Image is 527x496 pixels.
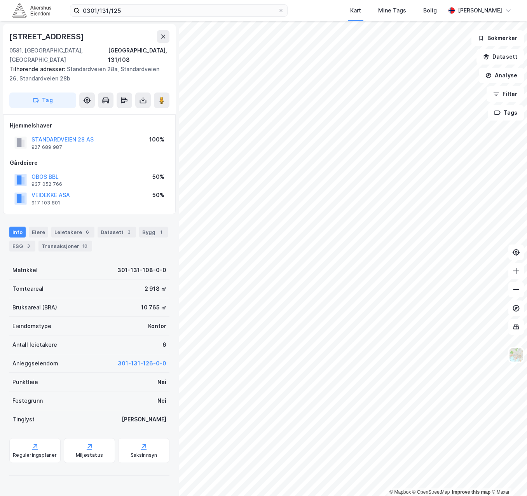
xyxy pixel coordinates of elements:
[141,303,166,312] div: 10 765 ㎡
[12,265,38,275] div: Matrikkel
[12,396,43,405] div: Festegrunn
[488,459,527,496] iframe: Chat Widget
[81,242,89,250] div: 10
[157,377,166,387] div: Nei
[9,66,67,72] span: Tilhørende adresser:
[12,303,57,312] div: Bruksareal (BRA)
[139,227,168,238] div: Bygg
[476,49,524,65] button: Datasett
[152,172,164,182] div: 50%
[12,340,57,349] div: Antall leietakere
[80,5,278,16] input: Søk på adresse, matrikkel, gårdeiere, leietakere eller personer
[9,30,86,43] div: [STREET_ADDRESS]
[149,135,164,144] div: 100%
[509,348,524,362] img: Z
[13,452,57,458] div: Reguleringsplaner
[458,6,502,15] div: [PERSON_NAME]
[479,68,524,83] button: Analyse
[12,321,51,331] div: Eiendomstype
[125,228,133,236] div: 3
[152,190,164,200] div: 50%
[157,228,165,236] div: 1
[76,452,103,458] div: Miljøstatus
[9,65,163,83] div: Standardveien 28a, Standardveien 26, Standardveien 28b
[452,489,490,495] a: Improve this map
[148,321,166,331] div: Kontor
[487,86,524,102] button: Filter
[350,6,361,15] div: Kart
[31,181,62,187] div: 937 052 766
[38,241,92,251] div: Transaksjoner
[122,415,166,424] div: [PERSON_NAME]
[31,200,60,206] div: 917 103 801
[12,3,51,17] img: akershus-eiendom-logo.9091f326c980b4bce74ccdd9f866810c.svg
[98,227,136,238] div: Datasett
[9,227,26,238] div: Info
[12,415,35,424] div: Tinglyst
[31,144,62,150] div: 927 689 987
[10,158,169,168] div: Gårdeiere
[10,121,169,130] div: Hjemmelshaver
[12,359,58,368] div: Anleggseiendom
[412,489,450,495] a: OpenStreetMap
[378,6,406,15] div: Mine Tags
[29,227,48,238] div: Eiere
[157,396,166,405] div: Nei
[9,241,35,251] div: ESG
[84,228,91,236] div: 6
[471,30,524,46] button: Bokmerker
[108,46,169,65] div: [GEOGRAPHIC_DATA], 131/108
[12,377,38,387] div: Punktleie
[131,452,157,458] div: Saksinnsyn
[488,459,527,496] div: Kontrollprogram for chat
[51,227,94,238] div: Leietakere
[423,6,437,15] div: Bolig
[117,265,166,275] div: 301-131-108-0-0
[24,242,32,250] div: 3
[162,340,166,349] div: 6
[9,93,76,108] button: Tag
[118,359,166,368] button: 301-131-126-0-0
[12,284,44,293] div: Tomteareal
[488,105,524,121] button: Tags
[9,46,108,65] div: 0581, [GEOGRAPHIC_DATA], [GEOGRAPHIC_DATA]
[145,284,166,293] div: 2 918 ㎡
[389,489,411,495] a: Mapbox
